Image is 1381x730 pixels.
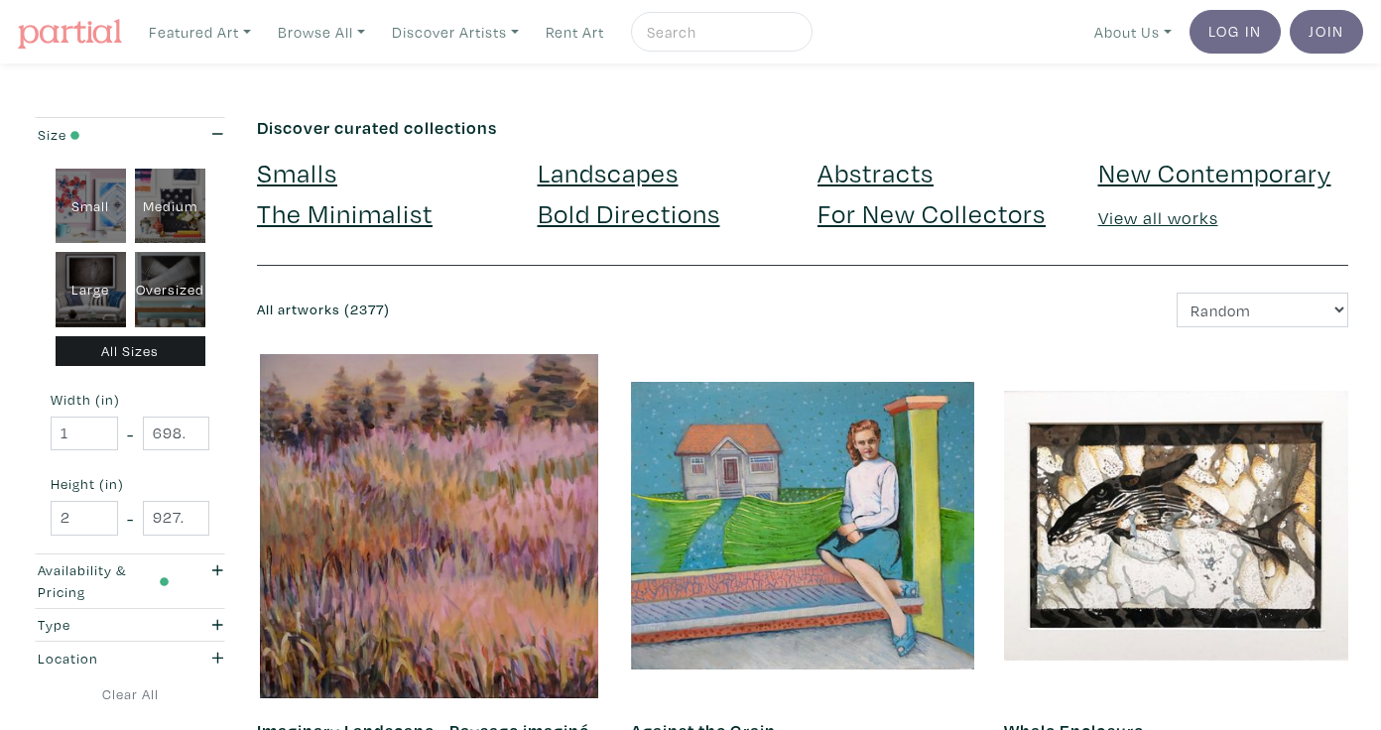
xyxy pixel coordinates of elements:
[127,421,134,447] span: -
[257,155,337,189] a: Smalls
[51,393,209,407] small: Width (in)
[140,12,260,53] a: Featured Art
[38,648,170,669] div: Location
[817,155,934,189] a: Abstracts
[33,683,227,705] a: Clear All
[33,642,227,674] button: Location
[135,169,205,244] div: Medium
[51,477,209,491] small: Height (in)
[56,336,205,367] div: All Sizes
[56,252,126,327] div: Large
[38,124,170,146] div: Size
[127,505,134,532] span: -
[257,117,1348,139] h6: Discover curated collections
[33,609,227,642] button: Type
[538,155,679,189] a: Landscapes
[538,195,720,230] a: Bold Directions
[33,554,227,608] button: Availability & Pricing
[38,559,170,602] div: Availability & Pricing
[1190,10,1281,54] a: Log In
[135,252,205,327] div: Oversized
[383,12,528,53] a: Discover Artists
[537,12,613,53] a: Rent Art
[33,118,227,151] button: Size
[257,195,433,230] a: The Minimalist
[645,20,794,45] input: Search
[257,302,788,318] h6: All artworks (2377)
[817,195,1046,230] a: For New Collectors
[38,614,170,636] div: Type
[1290,10,1363,54] a: Join
[56,169,126,244] div: Small
[1098,155,1331,189] a: New Contemporary
[1098,206,1218,229] a: View all works
[269,12,374,53] a: Browse All
[1085,12,1181,53] a: About Us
